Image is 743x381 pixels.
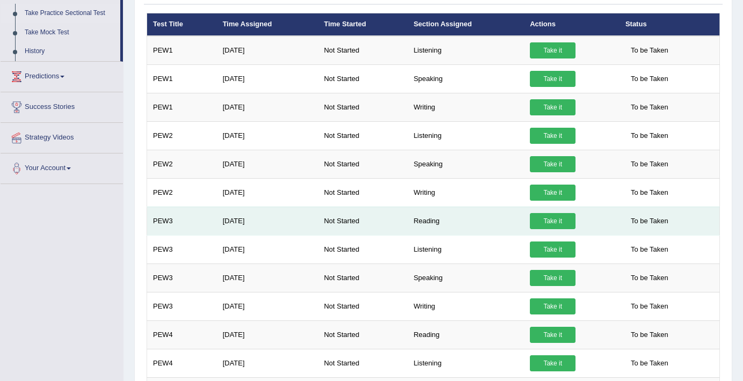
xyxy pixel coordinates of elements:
td: Writing [407,93,524,121]
span: To be Taken [625,355,674,371]
a: Take it [530,185,576,201]
td: PEW1 [147,36,217,65]
a: Take Mock Test [20,23,120,42]
td: Writing [407,178,524,207]
th: Actions [524,13,620,36]
td: Not Started [318,36,407,65]
td: [DATE] [217,349,318,377]
span: To be Taken [625,270,674,286]
a: Take it [530,355,576,371]
td: Not Started [318,150,407,178]
td: Speaking [407,64,524,93]
a: Take it [530,99,576,115]
a: Strategy Videos [1,123,123,150]
td: Listening [407,349,524,377]
td: PEW3 [147,263,217,292]
td: Not Started [318,207,407,235]
span: To be Taken [625,213,674,229]
td: [DATE] [217,93,318,121]
td: Not Started [318,93,407,121]
td: Listening [407,235,524,263]
td: Not Started [318,64,407,93]
td: Reading [407,320,524,349]
a: Take it [530,327,576,343]
td: [DATE] [217,292,318,320]
span: To be Taken [625,298,674,314]
span: To be Taken [625,185,674,201]
td: PEW2 [147,121,217,150]
td: Not Started [318,292,407,320]
a: Take it [530,241,576,258]
span: To be Taken [625,241,674,258]
td: PEW2 [147,178,217,207]
td: [DATE] [217,235,318,263]
span: To be Taken [625,128,674,144]
td: [DATE] [217,178,318,207]
span: To be Taken [625,99,674,115]
a: Predictions [1,62,123,89]
td: [DATE] [217,207,318,235]
td: [DATE] [217,36,318,65]
td: PEW2 [147,150,217,178]
a: Take it [530,71,576,87]
a: Success Stories [1,92,123,119]
a: Take it [530,270,576,286]
td: PEW3 [147,292,217,320]
td: Not Started [318,349,407,377]
td: [DATE] [217,150,318,178]
td: Not Started [318,263,407,292]
td: [DATE] [217,64,318,93]
td: PEW1 [147,93,217,121]
th: Time Started [318,13,407,36]
td: Writing [407,292,524,320]
a: Take it [530,156,576,172]
td: PEW1 [147,64,217,93]
td: PEW4 [147,320,217,349]
a: Take it [530,42,576,58]
td: Not Started [318,320,407,349]
a: History [20,42,120,61]
td: Not Started [318,178,407,207]
td: PEW3 [147,207,217,235]
a: Your Account [1,153,123,180]
a: Take it [530,298,576,314]
td: Listening [407,121,524,150]
td: [DATE] [217,121,318,150]
td: PEW3 [147,235,217,263]
a: Take it [530,128,576,144]
td: Speaking [407,263,524,292]
td: Listening [407,36,524,65]
th: Time Assigned [217,13,318,36]
td: Speaking [407,150,524,178]
td: PEW4 [147,349,217,377]
span: To be Taken [625,156,674,172]
td: [DATE] [217,320,318,349]
td: Not Started [318,235,407,263]
span: To be Taken [625,42,674,58]
th: Status [620,13,720,36]
a: Take Practice Sectional Test [20,4,120,23]
td: Not Started [318,121,407,150]
th: Test Title [147,13,217,36]
td: [DATE] [217,263,318,292]
span: To be Taken [625,327,674,343]
td: Reading [407,207,524,235]
span: To be Taken [625,71,674,87]
a: Take it [530,213,576,229]
th: Section Assigned [407,13,524,36]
